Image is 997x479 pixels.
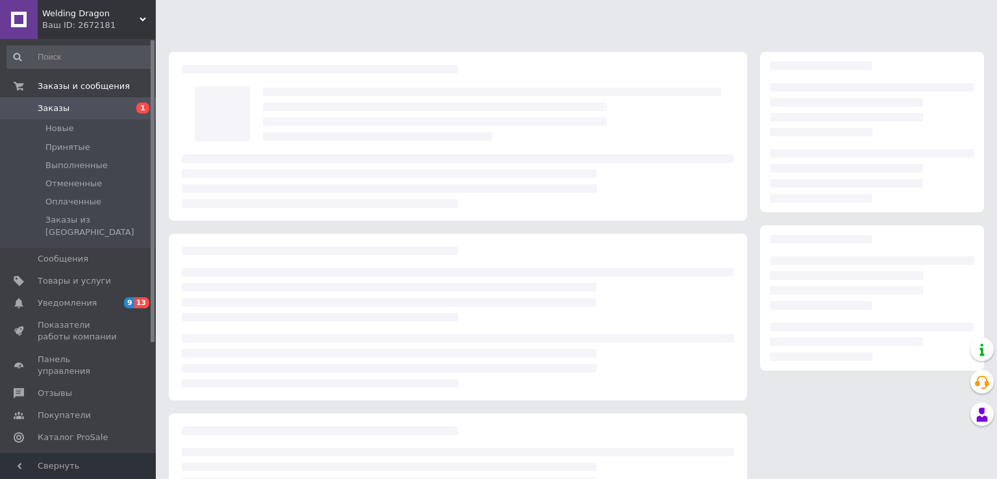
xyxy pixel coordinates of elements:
span: Каталог ProSale [38,432,108,443]
span: Заказы [38,103,69,114]
span: Новые [45,123,74,134]
span: Выполненные [45,160,108,171]
span: 13 [134,297,149,308]
span: Панель управления [38,354,120,377]
span: Заказы из [GEOGRAPHIC_DATA] [45,214,152,238]
div: Ваш ID: 2672181 [42,19,156,31]
span: Отмененные [45,178,102,190]
span: 9 [124,297,134,308]
span: Покупатели [38,410,91,421]
span: Показатели работы компании [38,319,120,343]
span: Принятые [45,141,90,153]
span: Товары и услуги [38,275,111,287]
span: Сообщения [38,253,88,265]
span: Оплаченные [45,196,101,208]
span: Welding Dragon [42,8,140,19]
input: Поиск [6,45,153,69]
span: Отзывы [38,387,72,399]
span: 1 [136,103,149,114]
span: Заказы и сообщения [38,80,130,92]
span: Уведомления [38,297,97,309]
